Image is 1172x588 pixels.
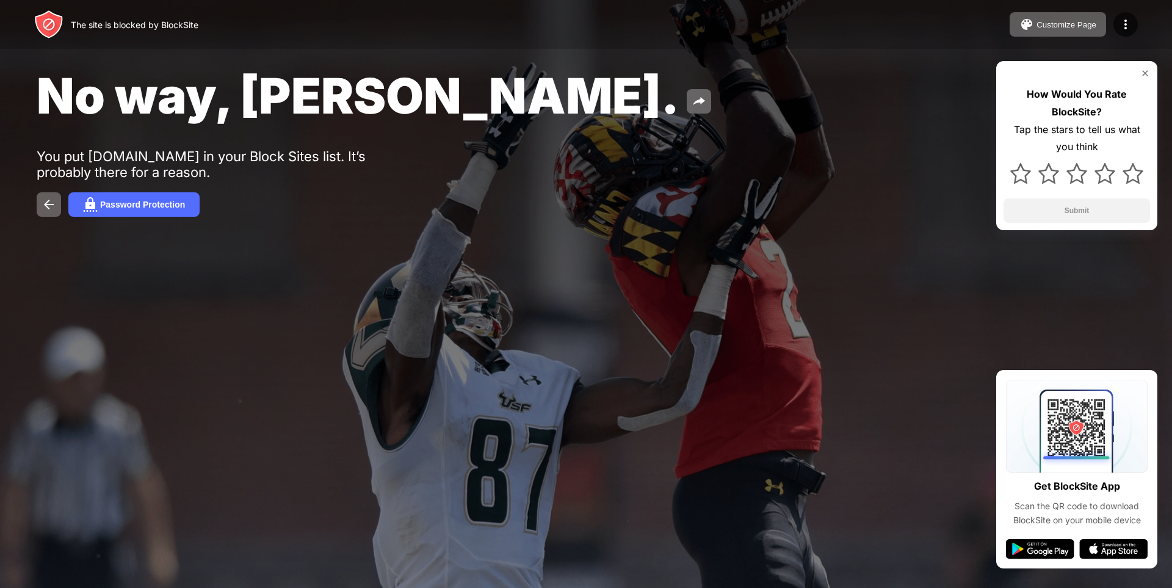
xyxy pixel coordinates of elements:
[692,94,706,109] img: share.svg
[1010,12,1106,37] button: Customize Page
[1006,539,1074,559] img: google-play.svg
[71,20,198,30] div: The site is blocked by BlockSite
[1036,20,1096,29] div: Customize Page
[42,197,56,212] img: back.svg
[83,197,98,212] img: password.svg
[37,66,679,125] span: No way, [PERSON_NAME].
[1010,163,1031,184] img: star.svg
[100,200,185,209] div: Password Protection
[68,192,200,217] button: Password Protection
[1140,68,1150,78] img: rate-us-close.svg
[1034,477,1120,495] div: Get BlockSite App
[34,10,63,39] img: header-logo.svg
[1079,539,1148,559] img: app-store.svg
[1004,198,1150,223] button: Submit
[1006,499,1148,527] div: Scan the QR code to download BlockSite on your mobile device
[37,148,414,180] div: You put [DOMAIN_NAME] in your Block Sites list. It’s probably there for a reason.
[1004,85,1150,121] div: How Would You Rate BlockSite?
[1006,380,1148,473] img: qrcode.svg
[1094,163,1115,184] img: star.svg
[1004,121,1150,156] div: Tap the stars to tell us what you think
[1118,17,1133,32] img: menu-icon.svg
[1123,163,1143,184] img: star.svg
[1066,163,1087,184] img: star.svg
[1019,17,1034,32] img: pallet.svg
[1038,163,1059,184] img: star.svg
